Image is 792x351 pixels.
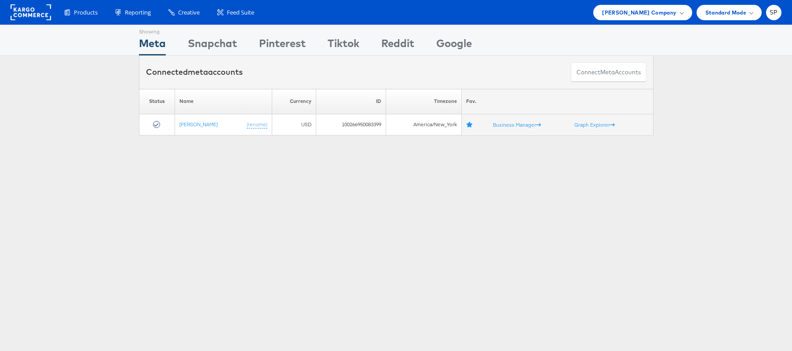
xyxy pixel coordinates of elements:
[125,8,151,17] span: Reporting
[574,121,615,128] a: Graph Explorer
[386,89,461,114] th: Timezone
[381,36,414,55] div: Reddit
[272,89,316,114] th: Currency
[247,121,267,128] a: (rename)
[571,62,646,82] button: ConnectmetaAccounts
[188,67,208,77] span: meta
[770,10,778,15] span: SP
[493,121,541,128] a: Business Manager
[139,25,166,36] div: Showing
[259,36,306,55] div: Pinterest
[272,114,316,135] td: USD
[386,114,461,135] td: America/New_York
[188,36,237,55] div: Snapchat
[139,89,175,114] th: Status
[328,36,359,55] div: Tiktok
[436,36,472,55] div: Google
[705,8,746,17] span: Standard Mode
[178,8,200,17] span: Creative
[179,121,218,127] a: [PERSON_NAME]
[316,89,386,114] th: ID
[600,68,615,77] span: meta
[602,8,676,17] span: [PERSON_NAME] Company
[74,8,98,17] span: Products
[139,36,166,55] div: Meta
[146,66,243,78] div: Connected accounts
[227,8,254,17] span: Feed Suite
[175,89,272,114] th: Name
[316,114,386,135] td: 100266950083399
